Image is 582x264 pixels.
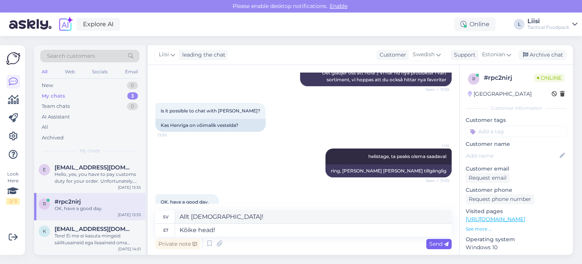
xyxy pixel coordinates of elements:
div: AI Assistant [42,113,70,121]
span: Swedish [413,51,435,59]
div: L [514,19,524,30]
div: 2 / 3 [6,198,20,205]
div: Private note [155,239,200,249]
p: Browser [466,255,567,262]
div: Request phone number [466,194,534,204]
div: Web [63,67,77,77]
div: Socials [91,67,109,77]
div: Det glädjer oss att höra :) Vi har nu nya produkter i vårt sortiment, vi hoppas att du också hitt... [300,66,452,86]
div: leading the chat [179,51,225,59]
span: Search customers [47,52,95,60]
div: Customer information [466,105,567,112]
img: explore-ai [58,16,74,32]
span: 13:55 [158,132,186,138]
span: helistage, ta peaks olema saadaval [368,153,446,159]
textarea: Kõike head! [175,224,452,237]
span: Send [429,240,449,247]
div: New [42,82,53,89]
div: OK, have a good day. [55,205,141,212]
textarea: Allt [DEMOGRAPHIC_DATA]! [175,210,452,223]
span: #rpc2nirj [55,198,81,205]
span: Estonian [482,51,505,59]
div: 0 [127,82,138,89]
div: et [163,224,168,237]
a: [URL][DOMAIN_NAME] [466,216,525,223]
span: r [43,201,46,207]
span: eruwe@wp.pl [55,164,133,171]
p: Visited pages [466,207,567,215]
div: Email [124,67,139,77]
div: Request email [466,173,510,183]
div: ring, [PERSON_NAME] [PERSON_NAME] tillgänglig [325,164,452,177]
span: e [43,167,46,172]
span: Enable [327,3,350,9]
div: Tere! Ei me ei kasuta mingeid säilitusaineid ega lisaaineid oma toitudes. [55,232,141,246]
span: Online [534,74,565,82]
div: Hello, yes, you have to pay customs duty for your order. Unfortunately, we can't say how much it is. [55,171,141,185]
p: Customer phone [466,186,567,194]
p: See more ... [466,226,567,232]
div: [DATE] 13:35 [118,185,141,190]
span: Seen ✓ 13:55 [421,178,449,183]
div: Tactical Foodpack [527,24,569,30]
span: My chats [80,147,100,154]
span: r [472,76,476,82]
div: Liisi [527,18,569,24]
div: Archived [42,134,64,142]
div: All [42,123,48,131]
div: 0 [127,103,138,110]
div: 3 [127,92,138,100]
span: Seen ✓ 13:55 [421,87,449,92]
input: Add a tag [466,126,567,137]
p: Customer name [466,140,567,148]
span: Liisi [159,51,169,59]
div: Customer [377,51,406,59]
span: OK, have a good day. [161,199,209,205]
p: Operating system [466,236,567,243]
span: kalletuulos@gmail.com [55,226,133,232]
div: [DATE] 13:33 [118,212,141,218]
div: Online [454,17,496,31]
div: sv [163,210,169,223]
span: Liisi [421,142,449,148]
img: Askly Logo [6,51,20,66]
div: Look Here [6,171,20,205]
div: [DATE] 14:51 [118,246,141,252]
p: Customer email [466,165,567,173]
div: Support [451,51,476,59]
a: LiisiTactical Foodpack [527,18,577,30]
div: Team chats [42,103,70,110]
div: All [40,67,49,77]
span: k [43,228,46,234]
div: [GEOGRAPHIC_DATA] [468,90,532,98]
div: # rpc2nirj [484,73,534,82]
div: Kas Henriga on võimalik vestelda? [155,119,266,132]
p: Windows 10 [466,243,567,251]
input: Add name [466,152,558,160]
div: My chats [42,92,65,100]
span: is it possible to chat with [PERSON_NAME]? [161,108,260,114]
p: Customer tags [466,116,567,124]
a: Explore AI [77,18,120,31]
div: Archive chat [518,50,566,60]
